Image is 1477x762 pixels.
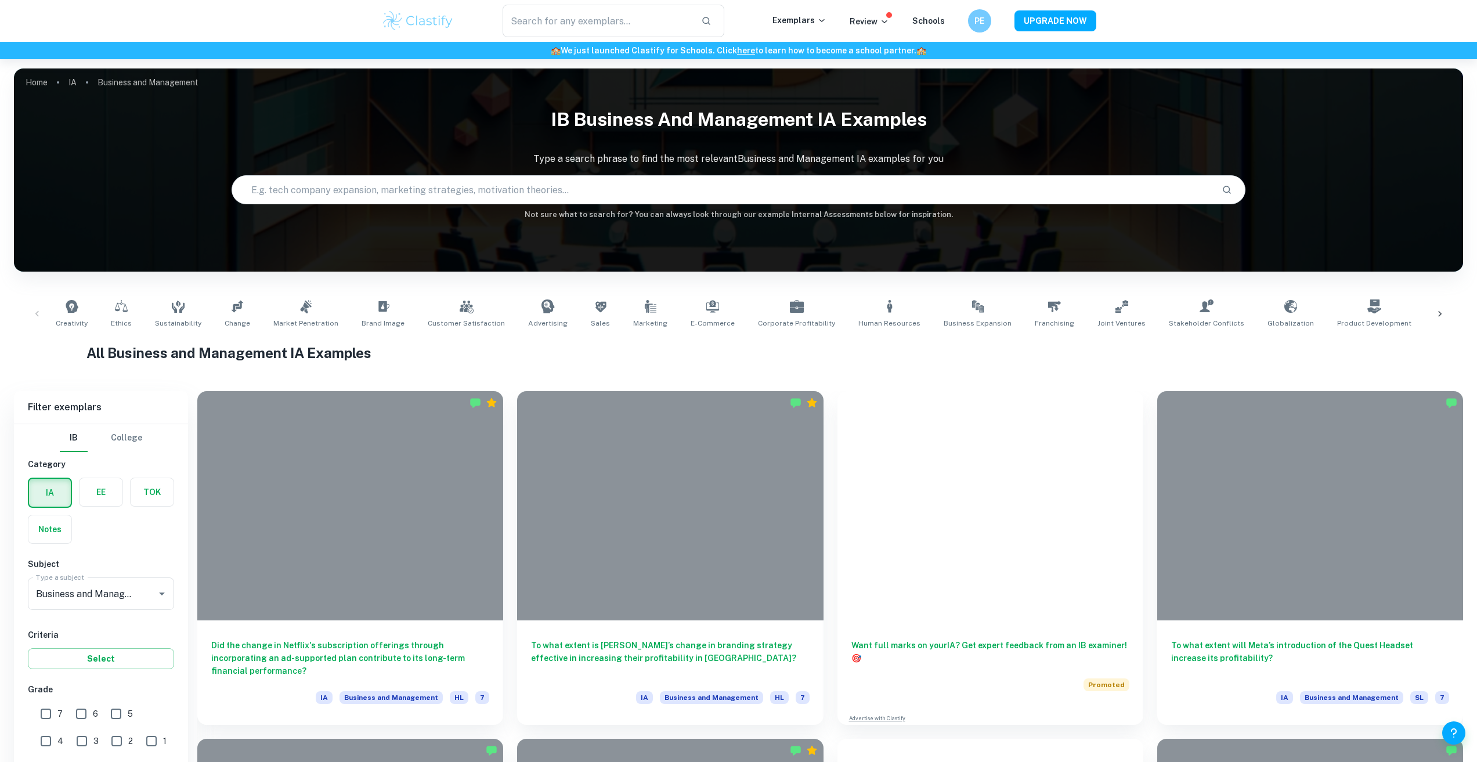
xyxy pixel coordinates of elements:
span: Advertising [528,318,568,328]
span: 🎯 [851,653,861,663]
div: Premium [806,397,818,409]
span: Business and Management [660,691,763,704]
span: Franchising [1035,318,1074,328]
button: Open [154,586,170,602]
a: Did the change in Netflix's subscription offerings through incorporating an ad-supported plan con... [197,391,503,725]
span: Promoted [1084,678,1129,691]
span: Brand Image [362,318,405,328]
h6: Subject [28,558,174,570]
button: IA [29,479,71,507]
h6: Not sure what to search for? You can always look through our example Internal Assessments below f... [14,209,1463,221]
a: To what extent is [PERSON_NAME]’s change in branding strategy effective in increasing their profi... [517,391,823,725]
p: Business and Management [97,76,198,89]
a: Advertise with Clastify [849,714,905,723]
a: Schools [912,16,945,26]
a: Want full marks on yourIA? Get expert feedback from an IB examiner!PromotedAdvertise with Clastify [837,391,1143,725]
span: Ethics [111,318,132,328]
span: E-commerce [691,318,735,328]
span: 5 [128,707,133,720]
span: 🏫 [916,46,926,55]
span: Human Resources [858,318,920,328]
span: 7 [1435,691,1449,704]
p: Type a search phrase to find the most relevant Business and Management IA examples for you [14,152,1463,166]
a: To what extent will Meta’s introduction of the Quest Headset increase its profitability?IABusines... [1157,391,1463,725]
h1: IB Business and Management IA examples [14,101,1463,138]
div: Filter type choice [60,424,142,452]
span: 7 [475,691,489,704]
button: IB [60,424,88,452]
a: Home [26,74,48,91]
div: Premium [486,397,497,409]
img: Marked [1446,397,1457,409]
span: Customer Satisfaction [428,318,505,328]
p: Exemplars [772,14,826,27]
h6: PE [973,15,986,27]
h6: Want full marks on your IA ? Get expert feedback from an IB examiner! [851,639,1129,665]
span: Marketing [633,318,667,328]
span: Business and Management [1300,691,1403,704]
input: E.g. tech company expansion, marketing strategies, motivation theories... [232,174,1213,206]
button: PE [968,9,991,32]
img: Marked [1446,745,1457,756]
h1: All Business and Management IA Examples [86,342,1391,363]
button: EE [80,478,122,506]
img: Marked [790,397,801,409]
span: 3 [93,735,99,747]
input: Search for any exemplars... [503,5,692,37]
img: Marked [486,745,497,756]
span: HL [770,691,789,704]
span: 🏫 [551,46,561,55]
button: Notes [28,515,71,543]
span: 7 [57,707,63,720]
h6: Category [28,458,174,471]
button: College [111,424,142,452]
span: 1 [163,735,167,747]
span: SL [1410,691,1428,704]
span: Sustainability [155,318,201,328]
span: Stakeholder Conflicts [1169,318,1244,328]
span: IA [636,691,653,704]
span: Business and Management [340,691,443,704]
img: Marked [470,397,481,409]
span: Market Penetration [273,318,338,328]
span: Business Expansion [944,318,1012,328]
h6: To what extent will Meta’s introduction of the Quest Headset increase its profitability? [1171,639,1449,677]
div: Premium [806,745,818,756]
span: Globalization [1267,318,1314,328]
a: IA [68,74,77,91]
a: here [737,46,755,55]
span: IA [316,691,333,704]
h6: Did the change in Netflix's subscription offerings through incorporating an ad-supported plan con... [211,639,489,677]
h6: Criteria [28,629,174,641]
span: Change [225,318,250,328]
span: IA [1276,691,1293,704]
span: Creativity [56,318,88,328]
h6: Filter exemplars [14,391,188,424]
button: TOK [131,478,174,506]
h6: To what extent is [PERSON_NAME]’s change in branding strategy effective in increasing their profi... [531,639,809,677]
span: 7 [796,691,810,704]
button: Help and Feedback [1442,721,1465,745]
span: HL [450,691,468,704]
span: 6 [93,707,98,720]
p: Review [850,15,889,28]
h6: We just launched Clastify for Schools. Click to learn how to become a school partner. [2,44,1475,57]
button: Search [1217,180,1237,200]
span: 4 [57,735,63,747]
span: Product Development [1337,318,1411,328]
span: Joint Ventures [1097,318,1146,328]
label: Type a subject [36,572,84,582]
h6: Grade [28,683,174,696]
button: Select [28,648,174,669]
button: UPGRADE NOW [1014,10,1096,31]
img: Marked [790,745,801,756]
span: Corporate Profitability [758,318,835,328]
span: Sales [591,318,610,328]
img: Clastify logo [381,9,455,32]
span: 2 [128,735,133,747]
